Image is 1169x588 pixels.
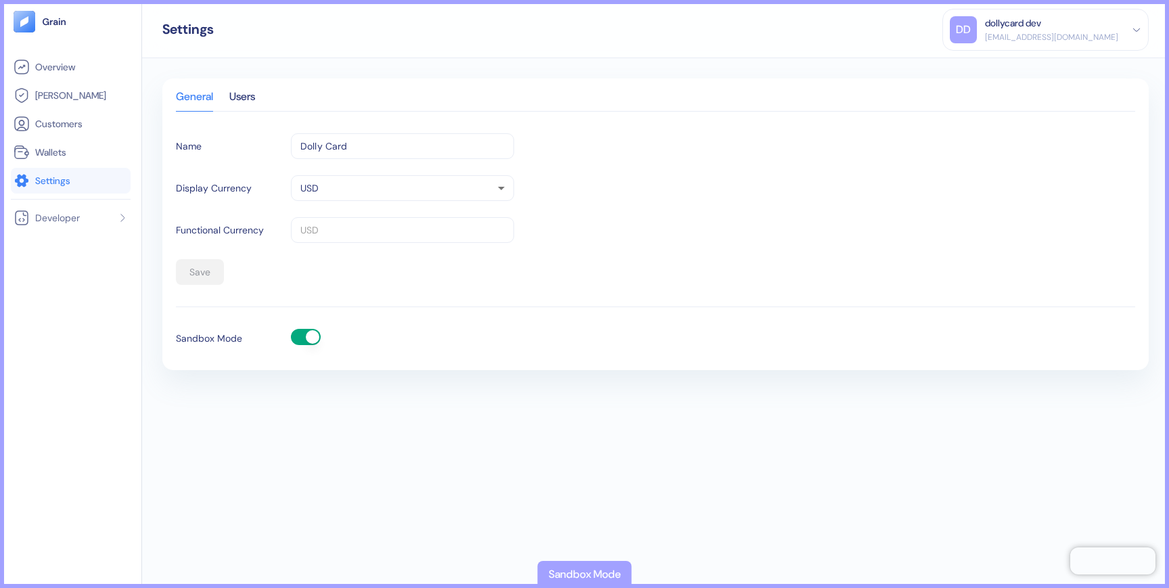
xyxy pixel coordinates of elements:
span: Customers [35,117,83,131]
span: Wallets [35,145,66,159]
label: Functional Currency [176,223,264,238]
label: Display Currency [176,181,252,196]
span: Settings [35,174,70,187]
span: Developer [35,211,80,225]
span: [PERSON_NAME] [35,89,106,102]
div: Users [229,92,255,111]
a: Overview [14,59,128,75]
div: [EMAIL_ADDRESS][DOMAIN_NAME] [985,31,1118,43]
iframe: Chatra live chat [1070,547,1155,574]
label: Name [176,139,202,154]
a: Customers [14,116,128,132]
div: dollycard dev [985,16,1041,30]
a: Settings [14,173,128,189]
span: Overview [35,60,75,74]
img: logo-tablet-V2.svg [14,11,35,32]
a: Wallets [14,144,128,160]
div: DD [950,16,977,43]
a: [PERSON_NAME] [14,87,128,104]
label: Sandbox Mode [176,332,242,346]
div: Sandbox Mode [549,566,621,583]
div: General [176,92,213,111]
div: Settings [162,22,214,36]
img: logo [42,17,67,26]
div: USD [291,175,514,201]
